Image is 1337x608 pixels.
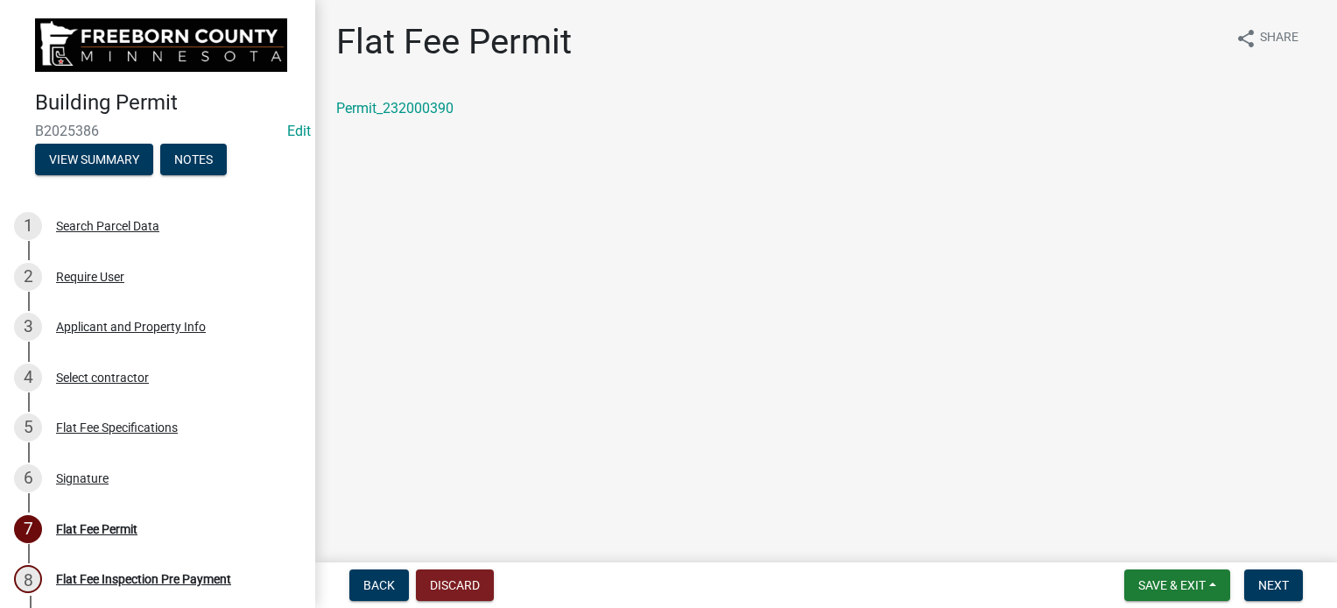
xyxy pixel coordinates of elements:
h4: Building Permit [35,90,301,116]
wm-modal-confirm: Edit Application Number [287,123,311,139]
span: B2025386 [35,123,280,139]
div: 8 [14,565,42,593]
a: Edit [287,123,311,139]
h1: Flat Fee Permit [336,21,572,63]
button: Save & Exit [1124,569,1230,601]
a: Permit_232000390 [336,100,454,117]
div: Flat Fee Inspection Pre Payment [56,573,231,585]
button: shareShare [1221,21,1312,55]
div: Flat Fee Permit [56,523,137,535]
div: Flat Fee Specifications [56,421,178,434]
div: Signature [56,472,109,484]
span: Next [1258,578,1289,592]
div: 7 [14,515,42,543]
wm-modal-confirm: Notes [160,153,227,167]
button: View Summary [35,144,153,175]
span: Back [363,578,395,592]
div: Search Parcel Data [56,220,159,232]
div: Applicant and Property Info [56,321,206,333]
button: Back [349,569,409,601]
div: 4 [14,364,42,392]
div: 5 [14,414,42,442]
img: Freeborn County, Minnesota [35,18,287,72]
button: Next [1244,569,1303,601]
div: 2 [14,263,42,291]
button: Notes [160,144,227,175]
span: Save & Exit [1138,578,1206,592]
div: Require User [56,271,124,283]
i: share [1235,28,1256,49]
div: 3 [14,313,42,341]
button: Discard [416,569,494,601]
div: 1 [14,212,42,240]
div: Select contractor [56,371,149,384]
span: Share [1260,28,1298,49]
div: 6 [14,464,42,492]
wm-modal-confirm: Summary [35,153,153,167]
